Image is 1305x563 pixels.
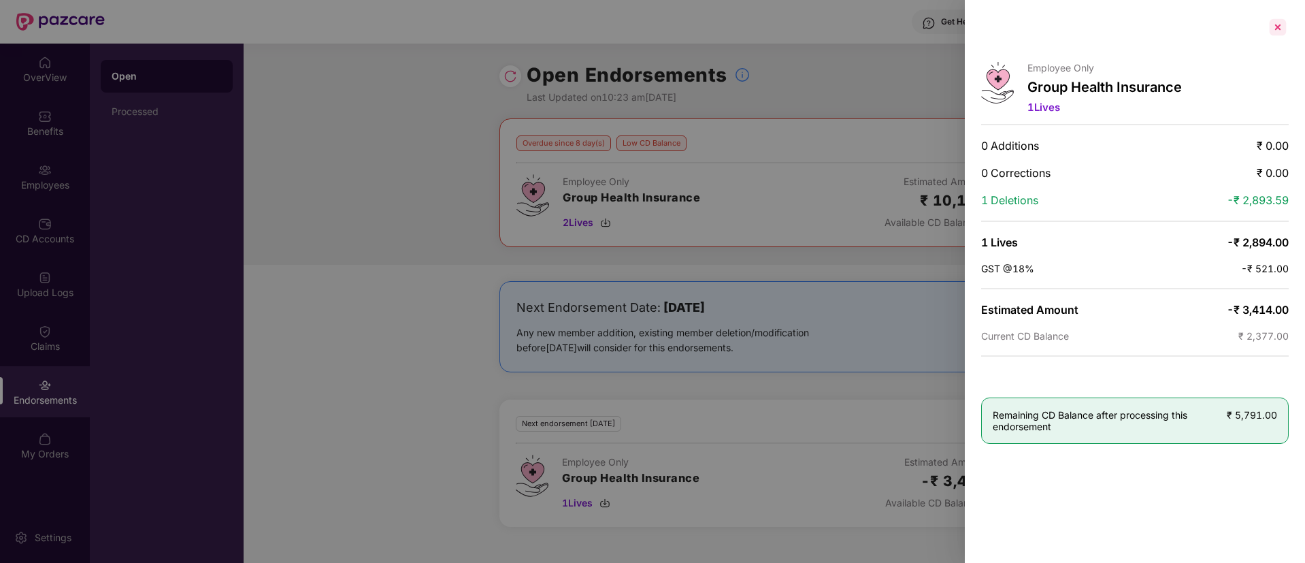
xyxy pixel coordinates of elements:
span: ₹ 5,791.00 [1227,409,1277,421]
span: 1 Lives [981,236,1018,249]
span: 1 Deletions [981,193,1038,207]
span: ₹ 0.00 [1257,139,1289,152]
span: -₹ 3,414.00 [1227,303,1289,317]
span: 0 Additions [981,139,1039,152]
span: GST @18% [981,263,1034,274]
span: Current CD Balance [981,330,1069,342]
span: ₹ 0.00 [1257,166,1289,180]
span: -₹ 2,894.00 [1227,236,1289,249]
span: Remaining CD Balance after processing this endorsement [993,409,1227,432]
span: Estimated Amount [981,303,1078,317]
span: -₹ 521.00 [1241,263,1289,274]
span: 1 Lives [1027,101,1060,114]
p: Employee Only [1027,62,1182,74]
p: Group Health Insurance [1027,79,1182,95]
img: svg+xml;base64,PHN2ZyB4bWxucz0iaHR0cDovL3d3dy53My5vcmcvMjAwMC9zdmciIHdpZHRoPSI0Ny43MTQiIGhlaWdodD... [981,62,1014,103]
span: ₹ 2,377.00 [1238,330,1289,342]
span: -₹ 2,893.59 [1227,193,1289,207]
span: 0 Corrections [981,166,1051,180]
